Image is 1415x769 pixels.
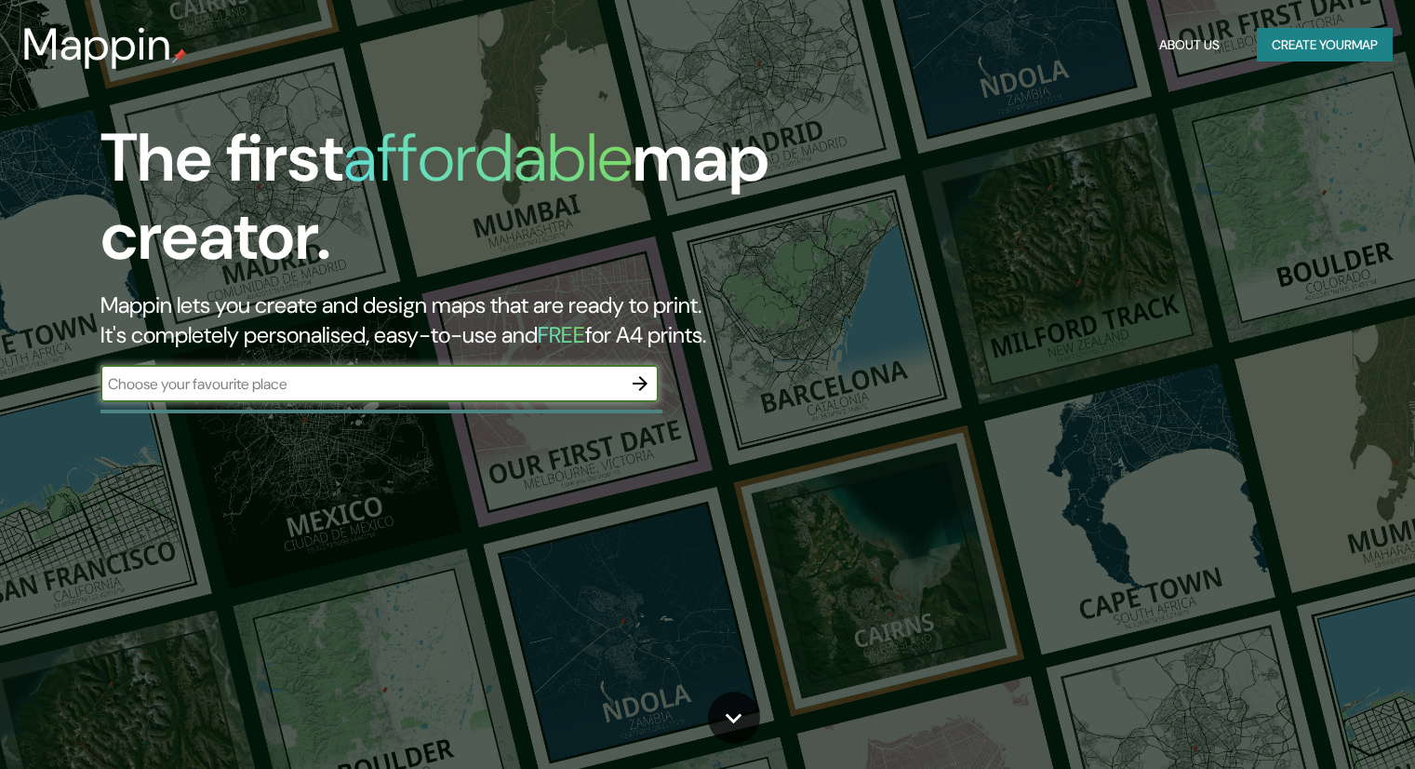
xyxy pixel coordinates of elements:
[100,119,808,290] h1: The first map creator.
[172,48,187,63] img: mappin-pin
[100,373,621,395] input: Choose your favourite place
[343,115,633,201] h1: affordable
[22,19,172,71] h3: Mappin
[1257,28,1393,62] button: Create yourmap
[100,290,808,350] h2: Mappin lets you create and design maps that are ready to print. It's completely personalised, eas...
[538,320,585,349] h5: FREE
[1152,28,1227,62] button: About Us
